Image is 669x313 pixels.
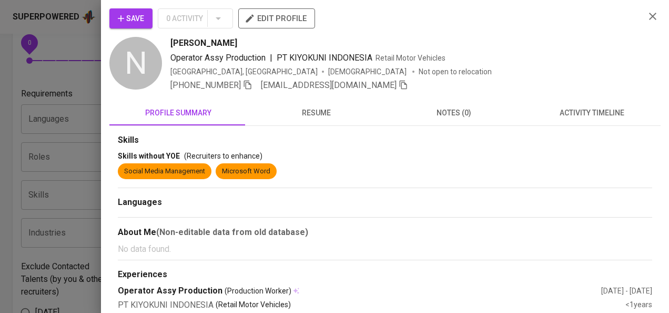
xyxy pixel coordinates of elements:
[118,243,652,256] p: No data found.
[170,37,237,50] span: [PERSON_NAME]
[124,167,205,177] div: Social Media Management
[109,8,153,28] button: Save
[184,152,262,160] span: (Recruiters to enhance)
[270,52,272,64] span: |
[118,285,601,297] div: Operator Assy Production
[116,106,241,120] span: profile summary
[109,37,162,90] div: N
[118,226,652,239] div: About Me
[118,299,625,311] div: PT KIYOKUNI INDONESIA
[156,227,308,237] b: (Non-editable data from old database)
[391,106,516,120] span: notes (0)
[170,53,266,63] span: Operator Assy Production
[601,286,652,296] div: [DATE] - [DATE]
[247,12,307,25] span: edit profile
[118,269,652,281] div: Experiences
[118,134,652,146] div: Skills
[222,167,270,177] div: Microsoft Word
[118,197,652,209] div: Languages
[238,14,315,22] a: edit profile
[216,299,291,311] p: (Retail Motor Vehicles)
[118,12,144,25] span: Save
[254,106,379,120] span: resume
[261,80,397,90] span: [EMAIL_ADDRESS][DOMAIN_NAME]
[376,54,445,62] span: Retail Motor Vehicles
[238,8,315,28] button: edit profile
[118,152,180,160] span: Skills without YOE
[419,66,492,77] p: Not open to relocation
[170,66,318,77] div: [GEOGRAPHIC_DATA], [GEOGRAPHIC_DATA]
[225,286,291,296] span: (Production Worker)
[328,66,408,77] span: [DEMOGRAPHIC_DATA]
[529,106,654,120] span: activity timeline
[277,53,372,63] span: PT KIYOKUNI INDONESIA
[170,80,241,90] span: [PHONE_NUMBER]
[625,299,652,311] div: <1 years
